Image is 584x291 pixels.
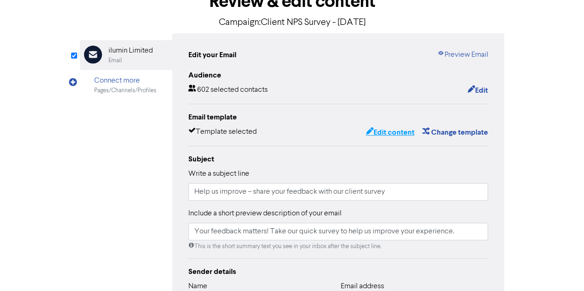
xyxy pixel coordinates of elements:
div: Sender details [188,266,488,277]
button: Edit [467,84,488,96]
div: Connect more [94,75,157,86]
div: Connect morePages/Channels/Profiles [80,70,172,100]
div: Audience [188,70,488,81]
label: Write a subject line [188,168,249,179]
div: Edit your Email [188,49,236,60]
div: Subject [188,154,488,165]
div: Template selected [188,126,257,138]
div: ilumin Limited [108,45,153,56]
button: Change template [421,126,488,138]
label: Include a short preview description of your email [188,208,342,219]
p: Campaign: Client NPS Survey - [DATE] [80,16,505,30]
button: Edit content [365,126,415,138]
div: 602 selected contacts [188,84,268,96]
iframe: Chat Widget [538,247,584,291]
a: Preview Email [437,49,488,60]
div: This is the short summary text you see in your inbox after the subject line. [188,242,488,251]
div: Email template [188,112,488,123]
div: ilumin LimitedEmail [80,40,172,70]
div: Pages/Channels/Profiles [94,86,157,95]
div: Email [108,56,122,65]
